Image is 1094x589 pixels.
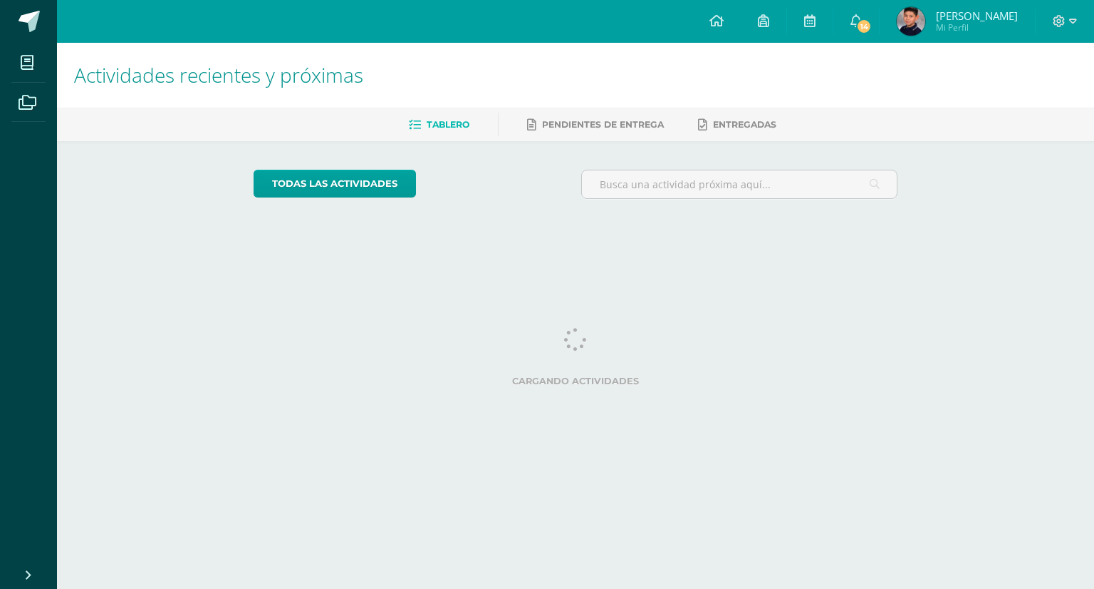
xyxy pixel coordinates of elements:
span: Pendientes de entrega [542,119,664,130]
span: Entregadas [713,119,776,130]
img: 546bb2301e5fea99ed7f5ddb2ba3d8d8.png [897,7,925,36]
span: Tablero [427,119,469,130]
span: 14 [856,19,872,34]
span: Actividades recientes y próximas [74,61,363,88]
input: Busca una actividad próxima aquí... [582,170,897,198]
a: Tablero [409,113,469,136]
a: todas las Actividades [254,170,416,198]
a: Pendientes de entrega [527,113,664,136]
span: Mi Perfil [936,21,1018,34]
label: Cargando actividades [254,376,898,386]
span: [PERSON_NAME] [936,9,1018,23]
a: Entregadas [698,113,776,136]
